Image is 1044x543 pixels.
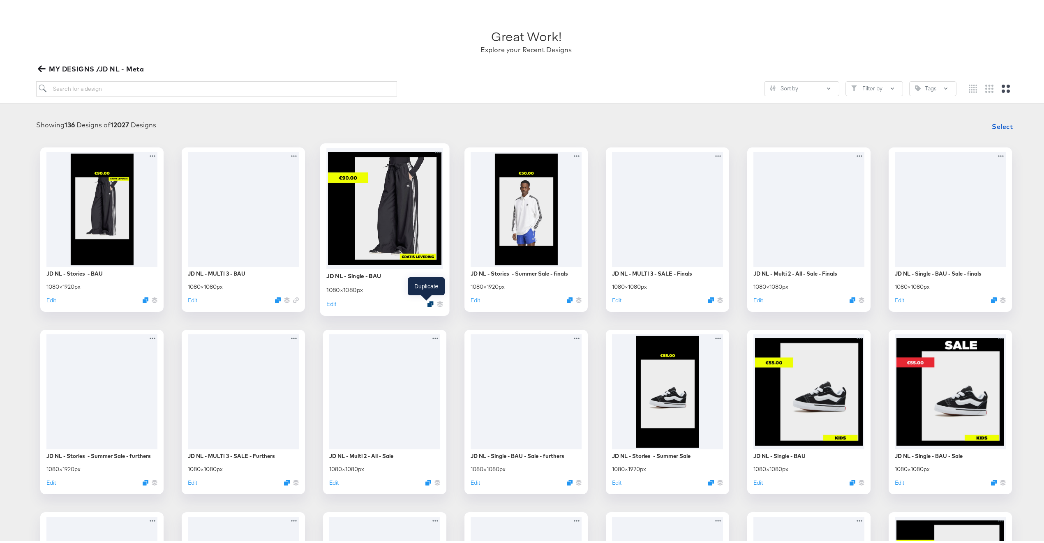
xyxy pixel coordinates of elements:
[188,463,223,471] div: 1080 × 1080 px
[275,295,281,301] svg: Duplicate
[915,83,921,89] svg: Tag
[747,328,871,492] div: JD NL - Single - BAU1080×1080pxEditDuplicate
[770,83,776,89] svg: Sliders
[753,450,806,458] div: JD NL - Single - BAU
[329,463,364,471] div: 1080 × 1080 px
[991,295,997,301] svg: Duplicate
[427,299,434,305] svg: Duplicate
[40,145,164,310] div: JD NL - Stories - BAU1080×1920pxEditDuplicate
[143,295,148,301] svg: Duplicate
[46,477,56,485] button: Edit
[567,478,573,483] svg: Duplicate
[845,79,903,94] button: FilterFilter by
[326,270,381,278] div: JD NL - Single - BAU
[188,281,223,289] div: 1080 × 1080 px
[895,450,963,458] div: JD NL - Single - BAU - Sale
[1002,83,1010,91] svg: Large grid
[850,478,855,483] svg: Duplicate
[612,463,646,471] div: 1080 × 1920 px
[895,295,904,302] button: Edit
[39,61,144,73] span: MY DESIGNS /JD NL - Meta
[36,118,156,128] div: Showing Designs of Designs
[992,119,1013,130] span: Select
[425,478,431,483] button: Duplicate
[909,79,956,94] button: TagTags
[464,145,588,310] div: JD NL - Stories - Summer Sale - finals1080×1920pxEditDuplicate
[188,477,197,485] button: Edit
[606,145,729,310] div: JD NL - MULTI 3 - SALE - Finals1080×1080pxEditDuplicate
[753,463,788,471] div: 1080 × 1080 px
[65,119,75,127] strong: 136
[188,268,245,276] div: JD NL - MULTI 3 - BAU
[764,79,839,94] button: SlidersSort by
[612,295,621,302] button: Edit
[329,477,339,485] button: Edit
[182,328,305,492] div: JD NL - MULTI 3 - SALE - Furthers1080×1080pxEditDuplicate
[326,284,363,292] div: 1080 × 1080 px
[753,477,763,485] button: Edit
[36,61,147,73] button: MY DESIGNS /JD NL - Meta
[471,450,564,458] div: JD NL - Single - BAU - Sale - furthers
[182,145,305,310] div: JD NL - MULTI 3 - BAU1080×1080pxEditDuplicate
[985,83,993,91] svg: Medium grid
[612,268,692,276] div: JD NL - MULTI 3 - SALE - Finals
[969,83,977,91] svg: Small grid
[708,295,714,301] svg: Duplicate
[989,116,1016,133] button: Select
[143,478,148,483] svg: Duplicate
[747,145,871,310] div: JD NL - Multi 2 - All - Sale - Finals1080×1080pxEditDuplicate
[612,281,647,289] div: 1080 × 1080 px
[491,25,561,43] div: Great Work!
[895,281,930,289] div: 1080 × 1080 px
[991,478,997,483] svg: Duplicate
[889,328,1012,492] div: JD NL - Single - BAU - Sale1080×1080pxEditDuplicate
[753,268,837,276] div: JD NL - Multi 2 - All - Sale - Finals
[567,295,573,301] svg: Duplicate
[46,450,151,458] div: JD NL - Stories - Summer Sale - furthers
[320,141,450,314] div: JD NL - Single - BAU1080×1080pxEditDuplicate
[895,268,982,276] div: JD NL - Single - BAU - Sale - finals
[471,477,480,485] button: Edit
[46,463,81,471] div: 1080 × 1920 px
[188,295,197,302] button: Edit
[464,328,588,492] div: JD NL - Single - BAU - Sale - furthers1080×1080pxEditDuplicate
[753,281,788,289] div: 1080 × 1080 px
[708,478,714,483] svg: Duplicate
[46,268,103,276] div: JD NL - Stories - BAU
[889,145,1012,310] div: JD NL - Single - BAU - Sale - finals1080×1080pxEditDuplicate
[471,295,480,302] button: Edit
[850,295,855,301] svg: Duplicate
[606,328,729,492] div: JD NL - Stories - Summer Sale1080×1920pxEditDuplicate
[40,328,164,492] div: JD NL - Stories - Summer Sale - furthers1080×1920pxEditDuplicate
[326,298,336,306] button: Edit
[46,281,81,289] div: 1080 × 1920 px
[293,295,299,301] svg: Link
[895,463,930,471] div: 1080 × 1080 px
[46,295,56,302] button: Edit
[753,295,763,302] button: Edit
[612,477,621,485] button: Edit
[612,450,691,458] div: JD NL - Stories - Summer Sale
[284,478,290,483] svg: Duplicate
[329,450,393,458] div: JD NL - Multi 2 - All - Sale
[323,328,446,492] div: JD NL - Multi 2 - All - Sale1080×1080pxEditDuplicate
[480,43,572,53] div: Explore your Recent Designs
[471,281,505,289] div: 1080 × 1920 px
[111,119,129,127] strong: 12027
[471,268,568,276] div: JD NL - Stories - Summer Sale - finals
[36,79,397,94] input: Search for a design
[471,463,506,471] div: 1080 × 1080 px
